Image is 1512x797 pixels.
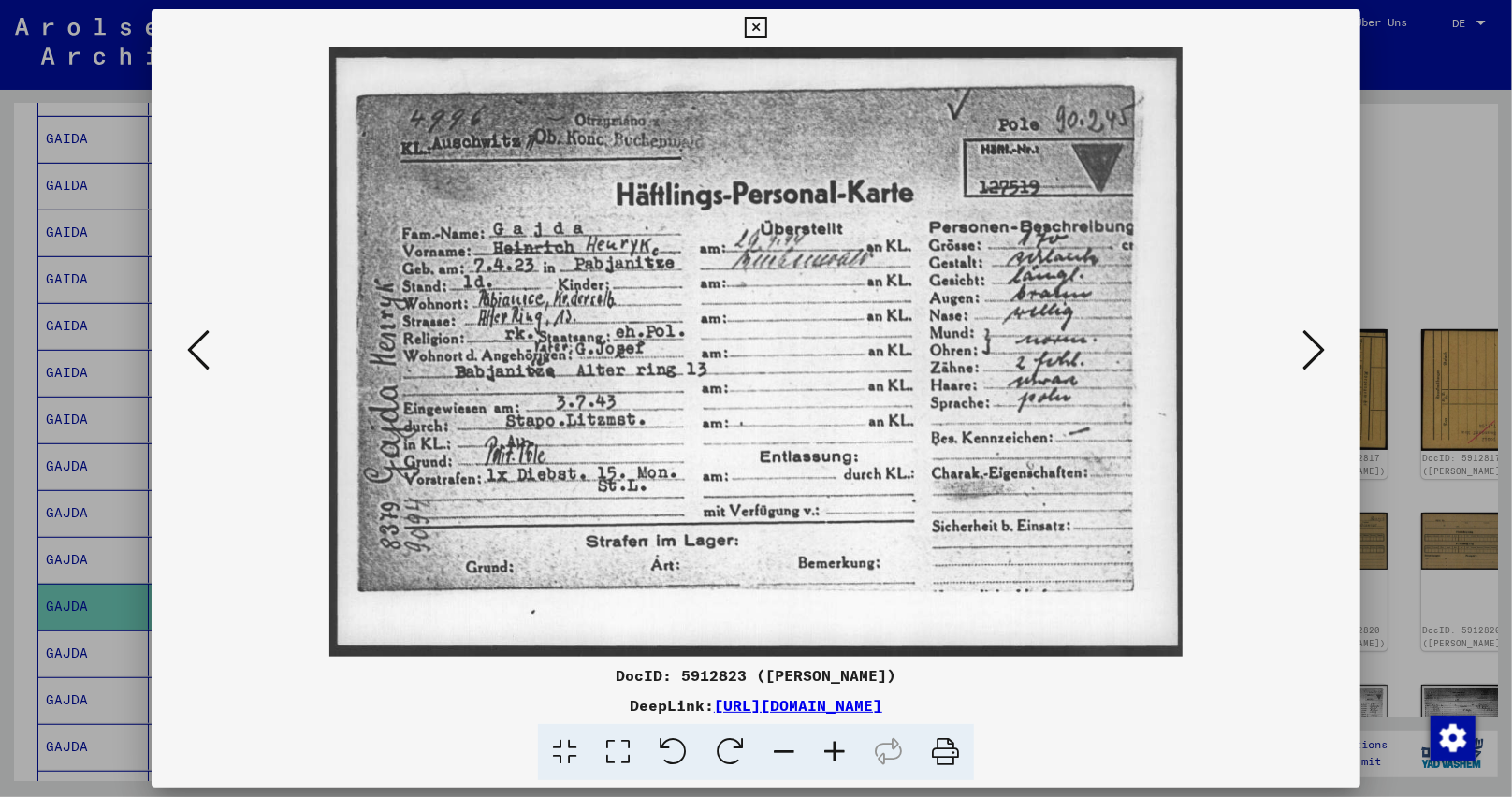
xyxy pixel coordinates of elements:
div: DeepLink: [152,694,1361,717]
img: Zustimmung ändern [1431,716,1476,761]
img: 001.jpg [215,47,1298,657]
a: [URL][DOMAIN_NAME] [714,696,882,715]
div: DocID: 5912823 ([PERSON_NAME]) [152,664,1361,687]
div: Zustimmung ändern [1430,715,1475,760]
